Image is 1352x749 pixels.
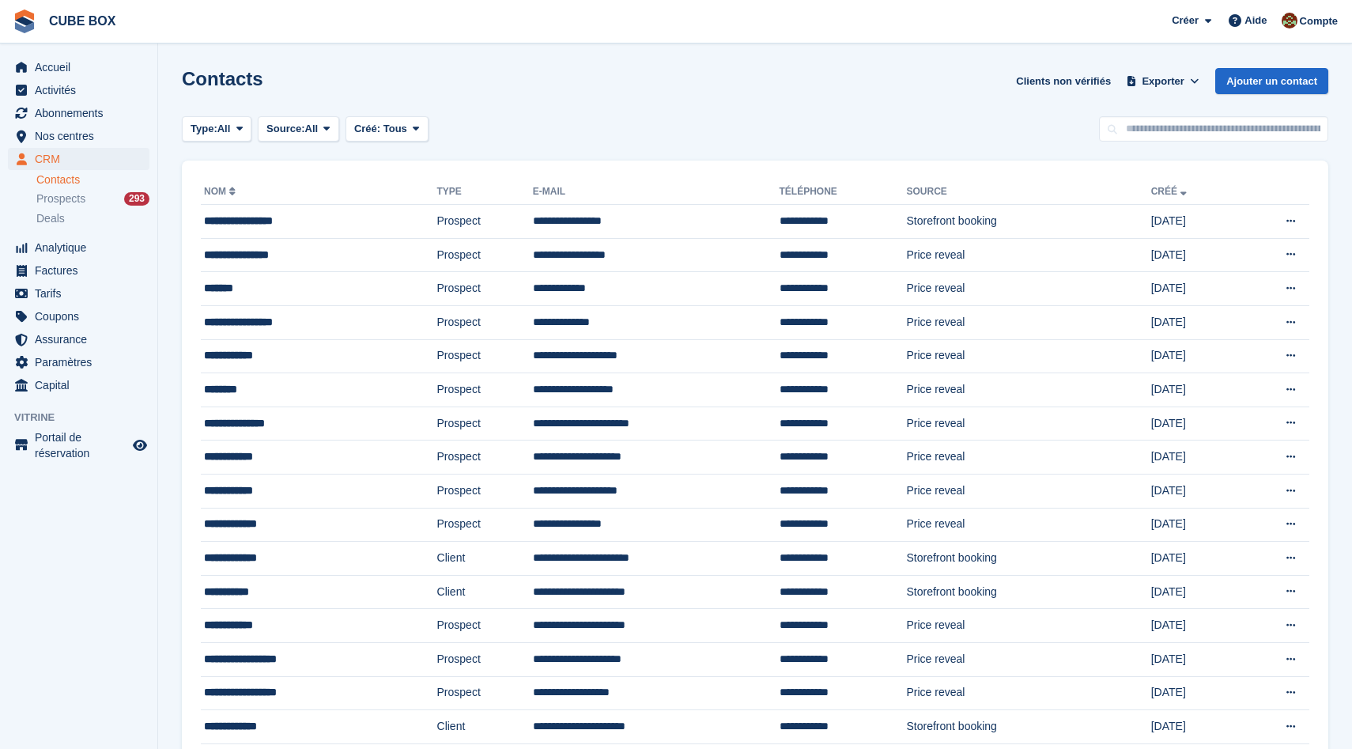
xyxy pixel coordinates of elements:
[1151,186,1190,197] a: Créé
[780,180,907,205] th: Téléphone
[36,191,149,207] a: Prospects 293
[906,676,1150,710] td: Price reveal
[35,259,130,282] span: Factures
[906,238,1150,272] td: Price reveal
[906,272,1150,306] td: Price reveal
[1151,441,1237,475] td: [DATE]
[35,56,130,78] span: Accueil
[437,238,533,272] td: Prospect
[14,410,157,426] span: Vitrine
[217,121,231,137] span: All
[1300,13,1338,29] span: Compte
[906,474,1150,508] td: Price reveal
[437,373,533,407] td: Prospect
[346,116,429,142] button: Créé: Tous
[1151,238,1237,272] td: [DATE]
[35,282,130,305] span: Tarifs
[437,676,533,710] td: Prospect
[437,710,533,744] td: Client
[8,102,149,124] a: menu
[906,407,1150,441] td: Price reveal
[906,642,1150,676] td: Price reveal
[1151,710,1237,744] td: [DATE]
[36,210,149,227] a: Deals
[124,192,149,206] div: 293
[906,542,1150,576] td: Storefront booking
[8,148,149,170] a: menu
[1151,575,1237,609] td: [DATE]
[204,186,239,197] a: Nom
[906,180,1150,205] th: Source
[35,328,130,350] span: Assurance
[35,125,130,147] span: Nos centres
[533,180,780,205] th: E-mail
[8,125,149,147] a: menu
[906,305,1150,339] td: Price reveal
[182,68,263,89] h1: Contacts
[8,79,149,101] a: menu
[437,508,533,542] td: Prospect
[35,429,130,461] span: Portail de réservation
[1151,272,1237,306] td: [DATE]
[1172,13,1199,28] span: Créer
[8,351,149,373] a: menu
[437,339,533,373] td: Prospect
[1010,68,1117,94] a: Clients non vérifiés
[906,205,1150,239] td: Storefront booking
[1151,205,1237,239] td: [DATE]
[36,191,85,206] span: Prospects
[1124,68,1203,94] button: Exporter
[191,121,217,137] span: Type:
[182,116,251,142] button: Type: All
[437,272,533,306] td: Prospect
[8,305,149,327] a: menu
[906,441,1150,475] td: Price reveal
[906,508,1150,542] td: Price reveal
[437,441,533,475] td: Prospect
[906,609,1150,643] td: Price reveal
[305,121,319,137] span: All
[1151,305,1237,339] td: [DATE]
[35,305,130,327] span: Coupons
[8,56,149,78] a: menu
[1151,542,1237,576] td: [DATE]
[354,123,380,134] span: Créé:
[1282,13,1297,28] img: alex soubira
[906,575,1150,609] td: Storefront booking
[437,180,533,205] th: Type
[1151,642,1237,676] td: [DATE]
[130,436,149,455] a: Boutique d'aperçu
[8,429,149,461] a: menu
[35,79,130,101] span: Activités
[437,542,533,576] td: Client
[8,259,149,282] a: menu
[43,8,122,34] a: CUBE BOX
[437,642,533,676] td: Prospect
[8,374,149,396] a: menu
[906,373,1150,407] td: Price reveal
[1151,339,1237,373] td: [DATE]
[437,474,533,508] td: Prospect
[13,9,36,33] img: stora-icon-8386f47178a22dfd0bd8f6a31ec36ba5ce8667c1dd55bd0f319d3a0aa187defe.svg
[35,374,130,396] span: Capital
[1142,74,1184,89] span: Exporter
[35,148,130,170] span: CRM
[8,236,149,259] a: menu
[36,172,149,187] a: Contacts
[437,575,533,609] td: Client
[8,282,149,305] a: menu
[1151,609,1237,643] td: [DATE]
[35,351,130,373] span: Paramètres
[437,205,533,239] td: Prospect
[35,236,130,259] span: Analytique
[1151,508,1237,542] td: [DATE]
[437,407,533,441] td: Prospect
[1151,474,1237,508] td: [DATE]
[1244,13,1267,28] span: Aide
[35,102,130,124] span: Abonnements
[266,121,304,137] span: Source:
[437,609,533,643] td: Prospect
[1151,407,1237,441] td: [DATE]
[1215,68,1328,94] a: Ajouter un contact
[1151,676,1237,710] td: [DATE]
